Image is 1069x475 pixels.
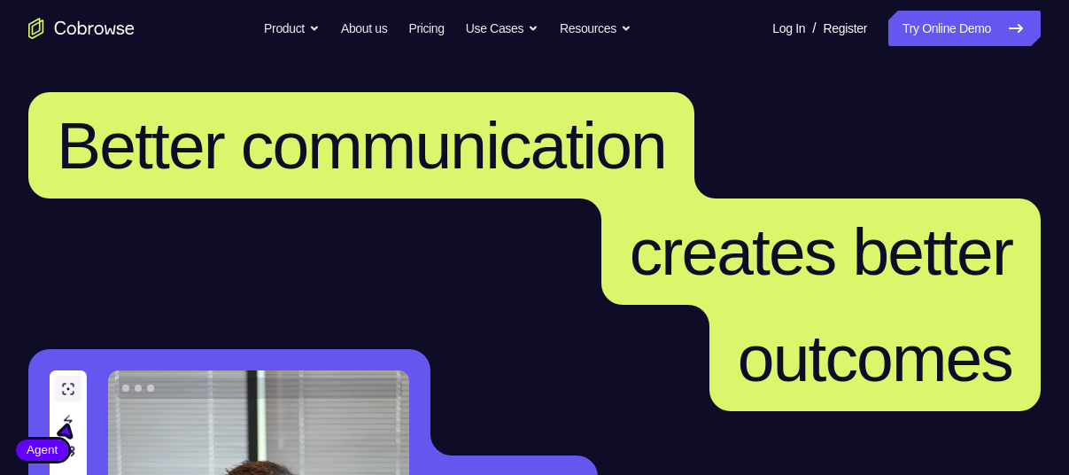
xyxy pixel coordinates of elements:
span: outcomes [738,321,1012,395]
a: Log In [772,11,805,46]
a: Pricing [408,11,444,46]
span: / [812,18,816,39]
a: Register [824,11,867,46]
a: Go to the home page [28,18,135,39]
span: Agent [16,441,68,459]
button: Product [264,11,320,46]
span: Better communication [57,108,666,183]
a: About us [341,11,387,46]
span: creates better [630,214,1012,289]
button: Resources [560,11,631,46]
button: Use Cases [466,11,538,46]
a: Try Online Demo [888,11,1041,46]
